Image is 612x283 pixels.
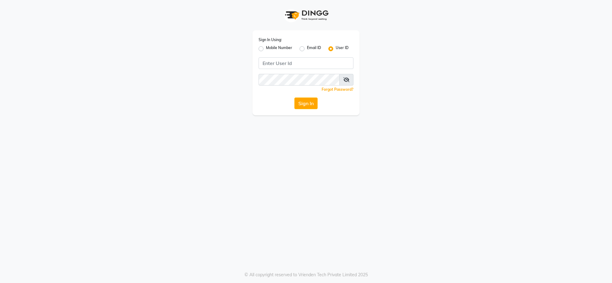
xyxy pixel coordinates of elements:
[282,6,330,24] img: logo1.svg
[266,45,292,52] label: Mobile Number
[259,57,353,69] input: Username
[322,87,353,92] a: Forgot Password?
[336,45,349,52] label: User ID
[307,45,321,52] label: Email ID
[294,98,318,109] button: Sign In
[259,74,340,86] input: Username
[259,37,282,43] label: Sign In Using:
